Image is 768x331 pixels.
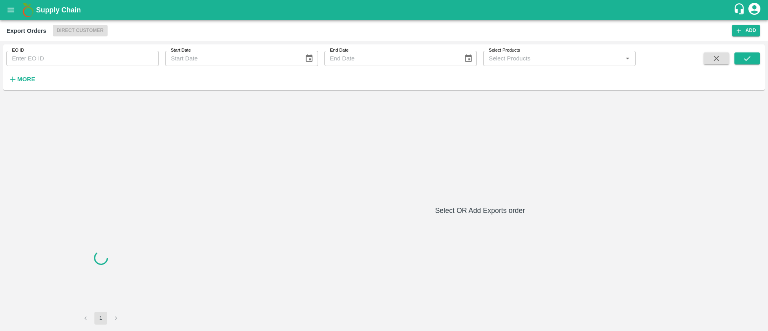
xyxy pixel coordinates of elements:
button: More [6,72,37,86]
label: End Date [330,47,348,54]
button: open drawer [2,1,20,19]
label: Select Products [489,47,520,54]
label: Start Date [171,47,191,54]
button: Add [732,25,760,36]
div: Export Orders [6,26,46,36]
input: Select Products [486,53,620,64]
button: Choose date [302,51,317,66]
h6: Select OR Add Exports order [198,205,762,216]
label: EO ID [12,47,24,54]
nav: pagination navigation [78,312,124,325]
button: page 1 [94,312,107,325]
div: customer-support [733,3,747,17]
img: logo [20,2,36,18]
input: End Date [324,51,458,66]
input: Start Date [165,51,298,66]
b: Supply Chain [36,6,81,14]
a: Supply Chain [36,4,733,16]
strong: More [17,76,35,82]
input: Enter EO ID [6,51,159,66]
button: Choose date [461,51,476,66]
button: Open [622,53,633,64]
div: account of current user [747,2,762,18]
